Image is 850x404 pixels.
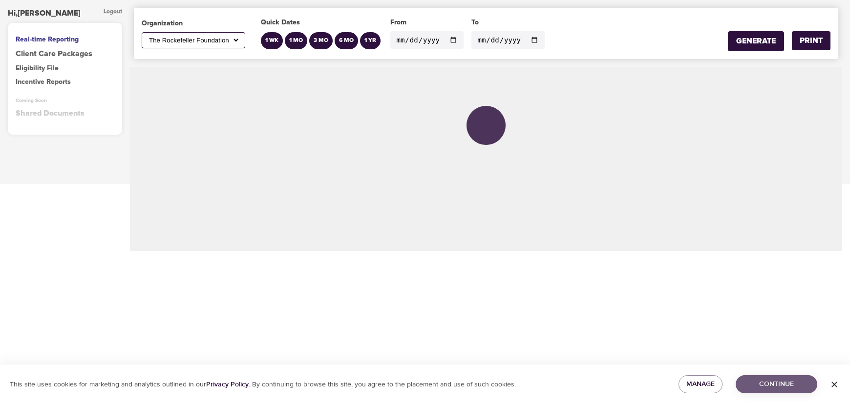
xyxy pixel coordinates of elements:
div: Shared Documents [16,108,114,119]
div: From [390,18,464,27]
button: 1 WK [261,32,283,49]
a: Privacy Policy [206,380,249,389]
div: Quick Dates [261,18,382,27]
button: 1 YR [360,32,381,49]
button: Continue [736,375,817,393]
div: Real-time Reporting [16,35,114,44]
div: GENERATE [736,36,776,47]
div: 1 WK [265,37,278,45]
a: Client Care Packages [16,48,114,60]
button: 3 MO [309,32,333,49]
button: GENERATE [728,31,784,51]
div: 1 MO [289,37,303,45]
button: PRINT [792,31,830,50]
div: 1 YR [364,37,376,45]
div: 6 MO [339,37,354,45]
div: Hi, [PERSON_NAME] [8,8,81,19]
button: 6 MO [335,32,358,49]
div: To [471,18,545,27]
div: Eligibility File [16,63,114,73]
span: Continue [744,378,809,390]
div: Logout [104,8,122,19]
span: Manage [686,378,715,390]
div: 3 MO [314,37,328,45]
div: PRINT [800,35,823,46]
button: 1 MO [285,32,307,49]
button: Manage [679,375,722,393]
div: Coming Soon [16,97,114,104]
div: Organization [142,19,245,28]
div: Incentive Reports [16,77,114,87]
